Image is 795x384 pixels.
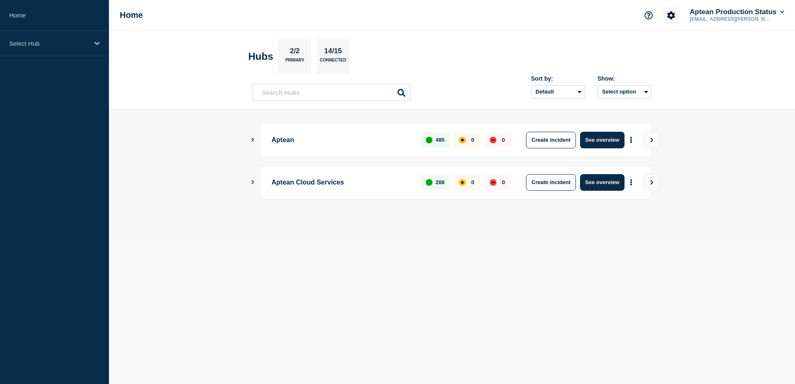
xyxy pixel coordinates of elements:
[626,132,637,148] button: More actions
[502,137,505,143] p: 0
[252,84,410,101] input: Search Hubs
[597,75,652,82] div: Show:
[490,179,496,186] div: down
[688,8,786,16] button: Aptean Production Status
[597,85,652,98] button: Select option
[9,40,89,47] p: Select Hub
[321,47,345,58] p: 14/15
[643,132,659,148] button: View
[251,179,255,185] button: Show Connected Hubs
[459,179,466,186] div: affected
[120,10,143,20] h1: Home
[426,179,432,186] div: up
[640,7,657,24] button: Support
[662,7,680,24] button: Account settings
[248,51,273,62] h2: Hubs
[436,137,445,143] p: 485
[531,75,585,82] div: Sort by:
[502,179,505,185] p: 0
[580,132,624,148] button: See overview
[285,58,304,66] p: Primary
[471,137,474,143] p: 0
[526,174,576,191] button: Create incident
[251,137,255,143] button: Show Connected Hubs
[272,132,412,148] p: Aptean
[436,179,445,185] p: 288
[526,132,576,148] button: Create incident
[320,58,346,66] p: Connected
[459,137,466,143] div: affected
[580,174,624,191] button: See overview
[626,175,637,190] button: More actions
[471,179,474,185] p: 0
[531,85,585,98] select: Sort by
[426,137,432,143] div: up
[490,137,496,143] div: down
[643,174,659,191] button: View
[287,47,303,58] p: 2/2
[688,16,775,22] p: [EMAIL_ADDRESS][PERSON_NAME][DOMAIN_NAME]
[272,174,412,191] p: Aptean Cloud Services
